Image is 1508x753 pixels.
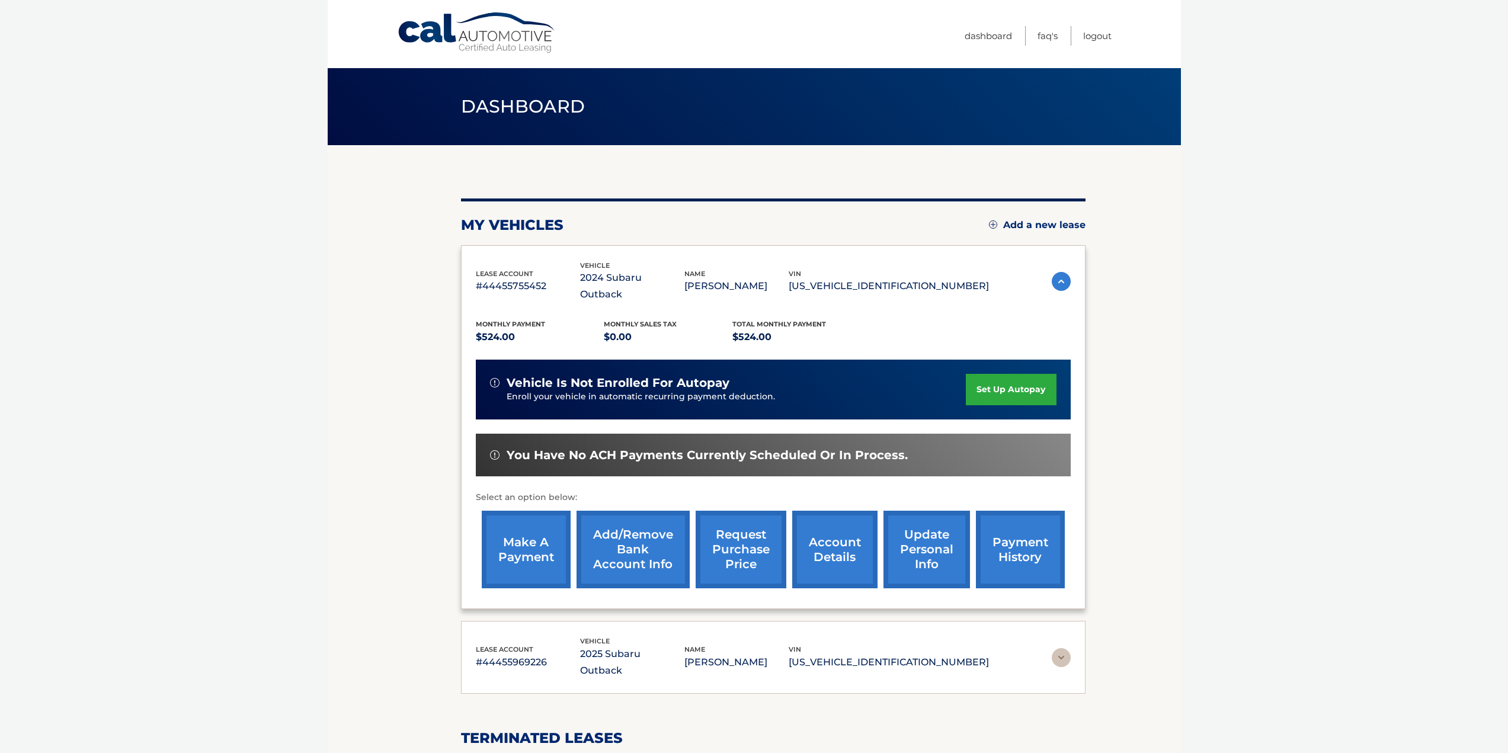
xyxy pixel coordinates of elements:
[684,270,705,278] span: name
[732,329,861,345] p: $524.00
[789,645,801,653] span: vin
[397,12,557,54] a: Cal Automotive
[580,270,684,303] p: 2024 Subaru Outback
[989,220,997,229] img: add.svg
[732,320,826,328] span: Total Monthly Payment
[507,390,966,403] p: Enroll your vehicle in automatic recurring payment deduction.
[684,278,789,294] p: [PERSON_NAME]
[1052,648,1071,667] img: accordion-rest.svg
[1052,272,1071,291] img: accordion-active.svg
[966,374,1056,405] a: set up autopay
[580,646,684,679] p: 2025 Subaru Outback
[684,645,705,653] span: name
[490,450,500,460] img: alert-white.svg
[684,654,789,671] p: [PERSON_NAME]
[976,511,1065,588] a: payment history
[482,511,571,588] a: make a payment
[507,376,729,390] span: vehicle is not enrolled for autopay
[461,729,1086,747] h2: terminated leases
[580,637,610,645] span: vehicle
[883,511,970,588] a: update personal info
[490,378,500,387] img: alert-white.svg
[476,270,533,278] span: lease account
[604,320,677,328] span: Monthly sales Tax
[604,329,732,345] p: $0.00
[989,219,1086,231] a: Add a new lease
[1038,26,1058,46] a: FAQ's
[792,511,878,588] a: account details
[461,216,564,234] h2: my vehicles
[965,26,1012,46] a: Dashboard
[476,278,580,294] p: #44455755452
[789,654,989,671] p: [US_VEHICLE_IDENTIFICATION_NUMBER]
[461,95,585,117] span: Dashboard
[476,320,545,328] span: Monthly Payment
[507,448,908,463] span: You have no ACH payments currently scheduled or in process.
[476,654,580,671] p: #44455969226
[789,278,989,294] p: [US_VEHICLE_IDENTIFICATION_NUMBER]
[789,270,801,278] span: vin
[476,329,604,345] p: $524.00
[696,511,786,588] a: request purchase price
[577,511,690,588] a: Add/Remove bank account info
[580,261,610,270] span: vehicle
[476,645,533,653] span: lease account
[476,491,1071,505] p: Select an option below:
[1083,26,1112,46] a: Logout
